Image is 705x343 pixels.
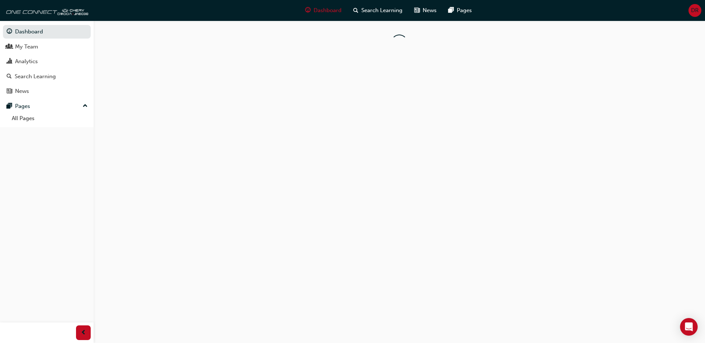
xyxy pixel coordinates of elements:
[457,6,472,15] span: Pages
[7,103,12,110] span: pages-icon
[81,328,86,337] span: prev-icon
[15,72,56,81] div: Search Learning
[361,6,402,15] span: Search Learning
[3,70,91,83] a: Search Learning
[691,6,699,15] span: DR
[688,4,701,17] button: DR
[7,88,12,95] span: news-icon
[423,6,437,15] span: News
[299,3,347,18] a: guage-iconDashboard
[3,25,91,39] a: Dashboard
[3,40,91,54] a: My Team
[7,44,12,50] span: people-icon
[3,55,91,68] a: Analytics
[4,3,88,18] img: oneconnect
[7,58,12,65] span: chart-icon
[9,113,91,124] a: All Pages
[353,6,358,15] span: search-icon
[3,100,91,113] button: Pages
[3,24,91,100] button: DashboardMy TeamAnalyticsSearch LearningNews
[314,6,341,15] span: Dashboard
[442,3,478,18] a: pages-iconPages
[83,101,88,111] span: up-icon
[7,29,12,35] span: guage-icon
[414,6,420,15] span: news-icon
[15,43,38,51] div: My Team
[680,318,698,336] div: Open Intercom Messenger
[408,3,442,18] a: news-iconNews
[347,3,408,18] a: search-iconSearch Learning
[15,57,38,66] div: Analytics
[448,6,454,15] span: pages-icon
[305,6,311,15] span: guage-icon
[15,87,29,95] div: News
[15,102,30,111] div: Pages
[3,84,91,98] a: News
[7,73,12,80] span: search-icon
